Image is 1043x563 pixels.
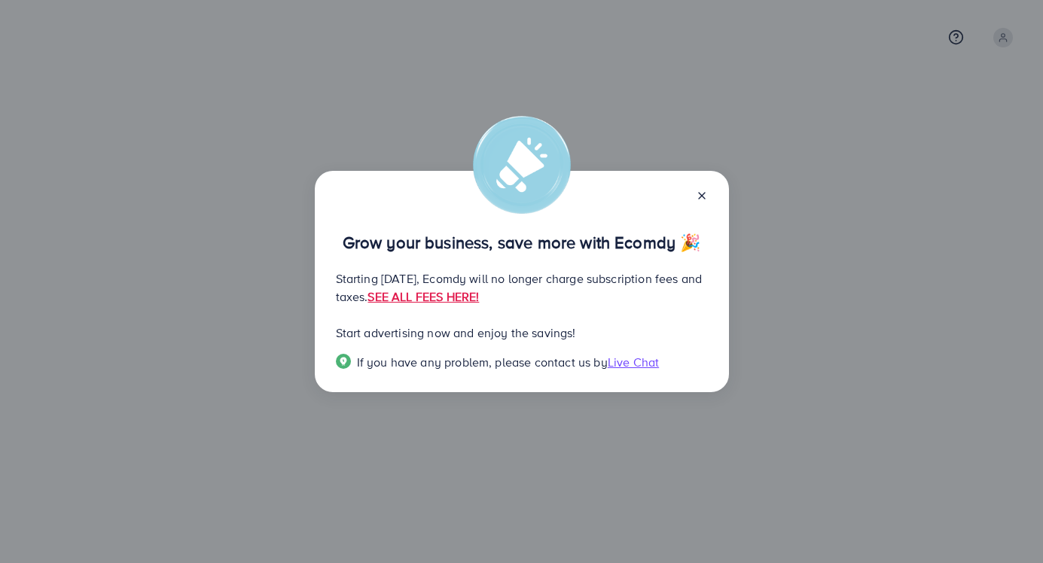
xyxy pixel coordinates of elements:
[357,354,608,370] span: If you have any problem, please contact us by
[336,269,708,306] p: Starting [DATE], Ecomdy will no longer charge subscription fees and taxes.
[608,354,659,370] span: Live Chat
[473,116,571,214] img: alert
[367,288,479,305] a: SEE ALL FEES HERE!
[336,233,708,251] p: Grow your business, save more with Ecomdy 🎉
[336,324,708,342] p: Start advertising now and enjoy the savings!
[336,354,351,369] img: Popup guide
